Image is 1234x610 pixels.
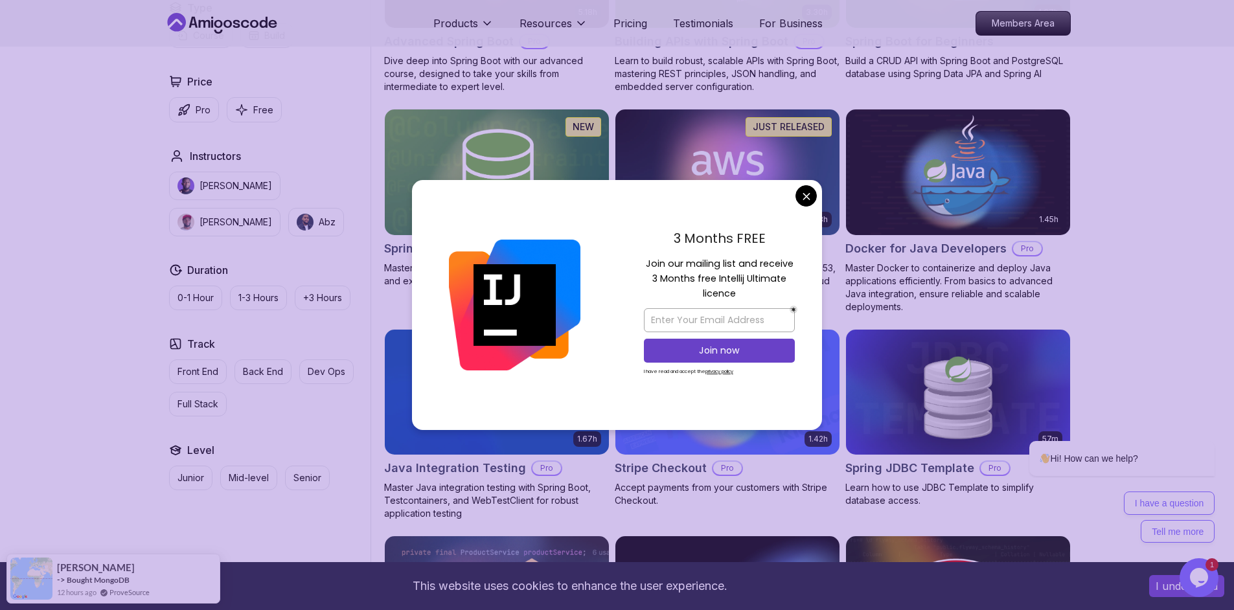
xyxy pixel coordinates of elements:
[433,16,494,41] button: Products
[177,177,194,194] img: instructor img
[190,148,241,164] h2: Instructors
[253,104,273,117] p: Free
[673,16,733,31] a: Testimonials
[384,240,477,258] h2: Spring Data JPA
[57,587,97,598] span: 12 hours ago
[808,434,828,444] p: 1.42h
[227,97,282,122] button: Free
[187,442,214,458] h2: Level
[615,109,840,300] a: AWS for Developers card2.73hJUST RELEASEDAWS for DevelopersProMaster AWS services like EC2, RDS, ...
[238,291,279,304] p: 1-3 Hours
[577,434,597,444] p: 1.67h
[615,54,840,93] p: Learn to build robust, scalable APIs with Spring Boot, mastering REST principles, JSON handling, ...
[988,324,1221,552] iframe: chat widget
[976,11,1071,36] a: Members Area
[285,466,330,490] button: Senior
[177,214,194,231] img: instructor img
[57,562,135,573] span: [PERSON_NAME]
[169,172,280,200] button: instructor img[PERSON_NAME]
[230,286,287,310] button: 1-3 Hours
[845,459,974,477] h2: Spring JDBC Template
[713,462,742,475] p: Pro
[615,459,707,477] h2: Stripe Checkout
[10,558,52,600] img: provesource social proof notification image
[384,459,526,477] h2: Java Integration Testing
[200,179,272,192] p: [PERSON_NAME]
[846,330,1070,455] img: Spring JDBC Template card
[845,54,1071,80] p: Build a CRUD API with Spring Boot and PostgreSQL database using Spring Data JPA and Spring AI
[384,481,610,520] p: Master Java integration testing with Spring Boot, Testcontainers, and WebTestClient for robust ap...
[303,291,342,304] p: +3 Hours
[288,208,344,236] button: instructor imgAbz
[293,471,321,484] p: Senior
[384,329,610,521] a: Java Integration Testing card1.67hNEWJava Integration TestingProMaster Java integration testing w...
[10,572,1130,600] div: This website uses cookies to enhance the user experience.
[169,359,227,384] button: Front End
[385,330,609,455] img: Java Integration Testing card
[845,481,1071,507] p: Learn how to use JDBC Template to simplify database access.
[615,481,840,507] p: Accept payments from your customers with Stripe Checkout.
[384,262,610,288] p: Master database management, advanced querying, and expert data handling with ease
[187,336,215,352] h2: Track
[1039,214,1058,225] p: 1.45h
[177,365,218,378] p: Front End
[319,216,336,229] p: Abz
[845,329,1071,508] a: Spring JDBC Template card57mSpring JDBC TemplateProLearn how to use JDBC Template to simplify dat...
[1013,242,1042,255] p: Pro
[981,462,1009,475] p: Pro
[200,216,272,229] p: [PERSON_NAME]
[384,109,610,288] a: Spring Data JPA card6.65hNEWSpring Data JPAProMaster database management, advanced querying, and ...
[243,365,283,378] p: Back End
[976,12,1070,35] p: Members Area
[520,16,572,31] p: Resources
[169,208,280,236] button: instructor img[PERSON_NAME]
[1149,575,1224,597] button: Accept cookies
[109,587,150,598] a: ProveSource
[169,286,222,310] button: 0-1 Hour
[187,74,212,89] h2: Price
[433,16,478,31] p: Products
[67,575,130,585] a: Bought MongoDB
[1180,558,1221,597] iframe: chat widget
[573,120,594,133] p: NEW
[220,466,277,490] button: Mid-level
[613,16,647,31] a: Pricing
[169,97,219,122] button: Pro
[297,214,314,231] img: instructor img
[532,462,561,475] p: Pro
[177,398,218,411] p: Full Stack
[759,16,823,31] a: For Business
[295,286,350,310] button: +3 Hours
[169,392,227,416] button: Full Stack
[845,109,1071,313] a: Docker for Java Developers card1.45hDocker for Java DevelopersProMaster Docker to containerize an...
[520,16,588,41] button: Resources
[846,109,1070,235] img: Docker for Java Developers card
[308,365,345,378] p: Dev Ops
[385,109,609,235] img: Spring Data JPA card
[196,104,211,117] p: Pro
[229,471,269,484] p: Mid-level
[845,240,1007,258] h2: Docker for Java Developers
[615,109,840,235] img: AWS for Developers card
[753,120,825,133] p: JUST RELEASED
[234,359,291,384] button: Back End
[177,291,214,304] p: 0-1 Hour
[299,359,354,384] button: Dev Ops
[169,466,212,490] button: Junior
[384,54,610,93] p: Dive deep into Spring Boot with our advanced course, designed to take your skills from intermedia...
[177,471,204,484] p: Junior
[57,574,65,585] span: ->
[845,262,1071,313] p: Master Docker to containerize and deploy Java applications efficiently. From basics to advanced J...
[187,262,228,278] h2: Duration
